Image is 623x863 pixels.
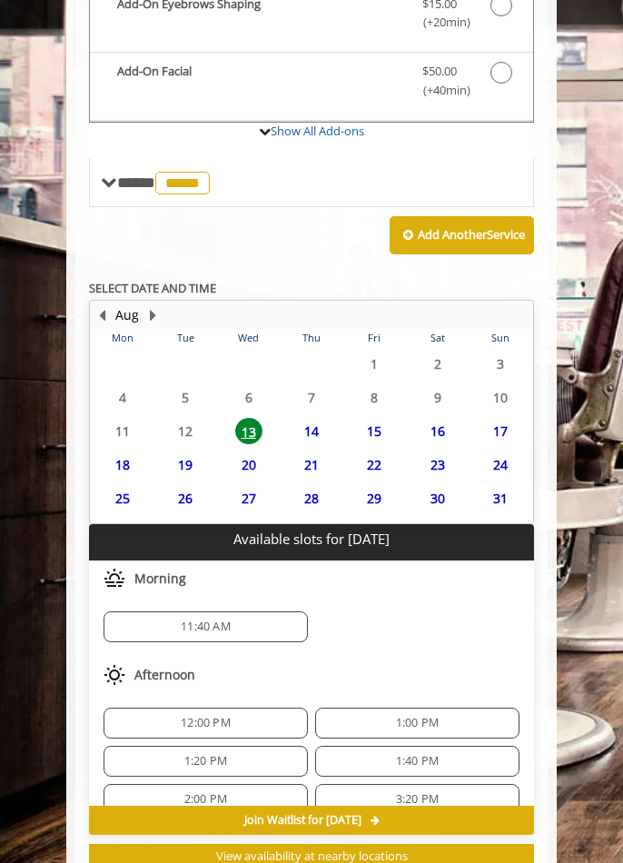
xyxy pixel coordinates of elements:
[280,329,342,347] th: Thu
[398,81,481,100] span: (+40min )
[343,329,406,347] th: Fri
[361,485,388,511] span: 29
[181,716,231,730] span: 12:00 PM
[89,280,216,296] b: SELECT DATE AND TIME
[235,451,262,478] span: 20
[217,448,280,481] td: Select day20
[470,481,532,515] td: Select day31
[424,451,451,478] span: 23
[217,414,280,448] td: Select day13
[91,448,153,481] td: Select day18
[487,418,514,444] span: 17
[280,481,342,515] td: Select day28
[396,716,439,730] span: 1:00 PM
[406,481,469,515] td: Select day30
[96,531,527,547] p: Available slots for [DATE]
[396,754,439,769] span: 1:40 PM
[134,571,186,586] span: Morning
[396,792,439,807] span: 3:20 PM
[104,708,308,739] div: 12:00 PM
[104,664,125,686] img: afternoon slots
[487,485,514,511] span: 31
[343,481,406,515] td: Select day29
[181,620,231,634] span: 11:40 AM
[418,226,525,243] b: Add Another Service
[280,448,342,481] td: Select day21
[172,451,199,478] span: 19
[109,451,136,478] span: 18
[470,414,532,448] td: Select day17
[91,481,153,515] td: Select day25
[424,418,451,444] span: 16
[298,485,325,511] span: 28
[134,668,195,682] span: Afternoon
[172,485,199,511] span: 26
[109,485,136,511] span: 25
[104,611,308,642] div: 11:40 AM
[94,305,109,325] button: Previous Month
[104,784,308,815] div: 2:00 PM
[406,329,469,347] th: Sat
[361,451,388,478] span: 22
[217,481,280,515] td: Select day27
[315,708,519,739] div: 1:00 PM
[406,414,469,448] td: Select day16
[390,216,534,254] button: Add AnotherService
[398,13,481,32] span: (+20min )
[153,481,216,515] td: Select day26
[280,414,342,448] td: Select day14
[424,485,451,511] span: 30
[104,568,125,590] img: morning slots
[235,418,262,444] span: 13
[298,418,325,444] span: 14
[343,414,406,448] td: Select day15
[117,62,389,100] b: Add-On Facial
[315,746,519,777] div: 1:40 PM
[470,448,532,481] td: Select day24
[470,329,532,347] th: Sun
[422,62,457,81] span: $50.00
[217,329,280,347] th: Wed
[184,754,227,769] span: 1:20 PM
[361,418,388,444] span: 15
[91,329,153,347] th: Mon
[343,448,406,481] td: Select day22
[244,813,361,828] span: Join Waitlist for [DATE]
[145,305,160,325] button: Next Month
[104,746,308,777] div: 1:20 PM
[115,305,139,325] button: Aug
[271,123,364,139] a: Show All Add-ons
[487,451,514,478] span: 24
[99,62,524,104] label: Add-On Facial
[235,485,262,511] span: 27
[153,329,216,347] th: Tue
[315,784,519,815] div: 3:20 PM
[184,792,227,807] span: 2:00 PM
[406,448,469,481] td: Select day23
[298,451,325,478] span: 21
[153,448,216,481] td: Select day19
